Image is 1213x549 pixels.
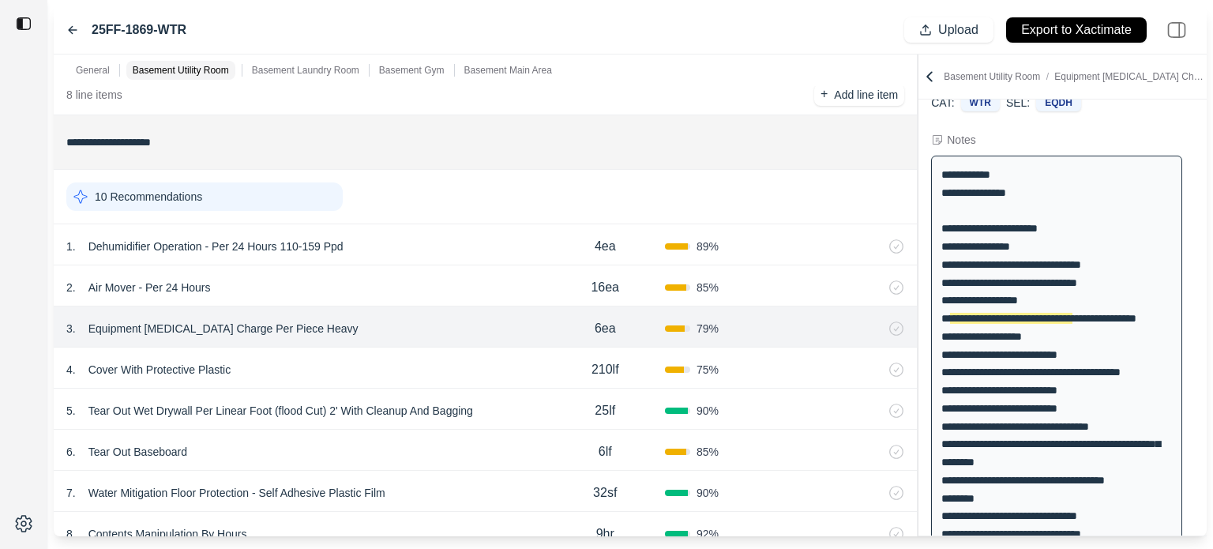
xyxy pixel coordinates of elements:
[82,482,392,504] p: Water Mitigation Floor Protection - Self Adhesive Plastic Film
[133,64,229,77] p: Basement Utility Room
[379,64,445,77] p: Basement Gym
[697,485,719,501] span: 90 %
[697,239,719,254] span: 89 %
[66,444,76,460] p: 6 .
[595,319,616,338] p: 6ea
[82,235,350,258] p: Dehumidifier Operation - Per 24 Hours 110-159 Ppd
[904,17,993,43] button: Upload
[1159,13,1194,47] img: right-panel.svg
[82,359,238,381] p: Cover With Protective Plastic
[66,87,122,103] p: 8 line items
[464,64,552,77] p: Basement Main Area
[697,526,719,542] span: 92 %
[66,239,76,254] p: 1 .
[16,16,32,32] img: toggle sidebar
[92,21,186,39] label: 25FF-1869-WTR
[66,526,76,542] p: 8 .
[961,94,1000,111] div: WTR
[834,87,898,103] p: Add line item
[697,280,719,295] span: 85 %
[595,401,615,420] p: 25lf
[938,21,978,39] p: Upload
[76,64,110,77] p: General
[252,64,359,77] p: Basement Laundry Room
[596,525,614,543] p: 9hr
[82,318,365,340] p: Equipment [MEDICAL_DATA] Charge Per Piece Heavy
[697,321,719,337] span: 79 %
[66,485,76,501] p: 7 .
[1021,21,1132,39] p: Export to Xactimate
[95,189,202,205] p: 10 Recommendations
[599,442,612,461] p: 6lf
[82,441,193,463] p: Tear Out Baseboard
[697,444,719,460] span: 85 %
[66,280,76,295] p: 2 .
[947,132,976,148] div: Notes
[595,237,616,256] p: 4ea
[82,523,253,545] p: Contents Manipulation By Hours
[1040,71,1054,82] span: /
[66,362,76,378] p: 4 .
[944,70,1204,83] p: Basement Utility Room
[593,483,617,502] p: 32sf
[1006,17,1147,43] button: Export to Xactimate
[697,362,719,378] span: 75 %
[931,95,954,111] p: CAT:
[66,321,76,337] p: 3 .
[82,400,479,422] p: Tear Out Wet Drywall Per Linear Foot (flood Cut) 2' With Cleanup And Bagging
[82,276,217,299] p: Air Mover - Per 24 Hours
[821,85,828,103] p: +
[591,360,619,379] p: 210lf
[66,403,76,419] p: 5 .
[1036,94,1081,111] div: EQDH
[814,84,904,106] button: +Add line item
[697,403,719,419] span: 90 %
[591,278,619,297] p: 16ea
[1006,95,1030,111] p: SEL:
